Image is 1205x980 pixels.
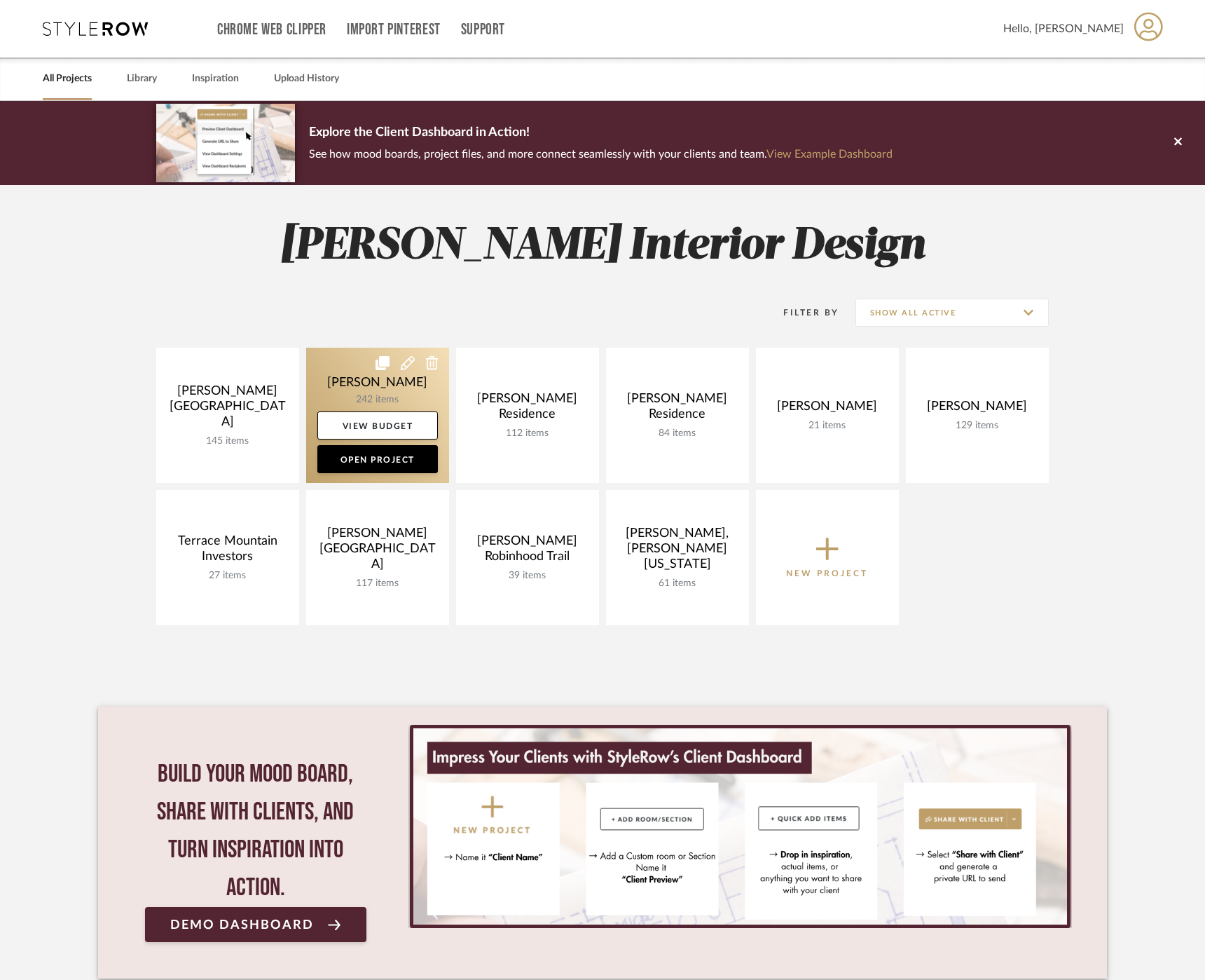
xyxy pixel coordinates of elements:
a: View Budget [317,411,438,440]
div: 21 items [767,420,888,432]
div: 117 items [317,578,438,590]
p: Explore the Client Dashboard in Action! [309,122,893,144]
button: New Project [756,490,899,625]
div: [PERSON_NAME] Residence [617,391,738,428]
div: [PERSON_NAME] Residence [467,391,588,428]
a: Import Pinterest [347,24,441,36]
div: 27 items [167,570,288,582]
div: 61 items [617,578,738,590]
a: Open Project [317,445,438,473]
div: Build your mood board, share with clients, and turn inspiration into action. [145,756,366,907]
span: Hello, [PERSON_NAME] [1003,20,1124,37]
a: Library [127,69,157,88]
div: Terrace Mountain Investors [167,533,288,570]
div: 39 items [467,570,588,582]
div: 129 items [917,420,1038,432]
a: Chrome Web Clipper [217,24,326,36]
img: d5d033c5-7b12-40c2-a960-1ecee1989c38.png [156,104,295,182]
div: [PERSON_NAME] Robinhood Trail [467,533,588,570]
h2: [PERSON_NAME] Interior Design [98,220,1107,273]
a: Support [461,24,505,36]
a: Inspiration [192,69,239,88]
div: Filter By [766,306,839,320]
div: [PERSON_NAME] [917,399,1038,420]
img: StyleRow_Client_Dashboard_Banner__1_.png [413,728,1067,925]
a: All Projects [43,69,92,88]
a: View Example Dashboard [766,149,893,160]
div: [PERSON_NAME][GEOGRAPHIC_DATA] [167,383,288,435]
div: 84 items [617,428,738,440]
div: [PERSON_NAME][GEOGRAPHIC_DATA] [317,526,438,578]
div: [PERSON_NAME] [767,399,888,420]
div: 145 items [167,435,288,447]
p: New Project [787,566,869,580]
a: Upload History [274,69,339,88]
a: Demo Dashboard [145,907,366,942]
div: 0 [408,725,1072,928]
div: [PERSON_NAME], [PERSON_NAME] [US_STATE] [617,526,738,578]
div: 112 items [467,428,588,440]
span: Demo Dashboard [170,918,314,932]
p: See how mood boards, project files, and more connect seamlessly with your clients and team. [309,144,893,164]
